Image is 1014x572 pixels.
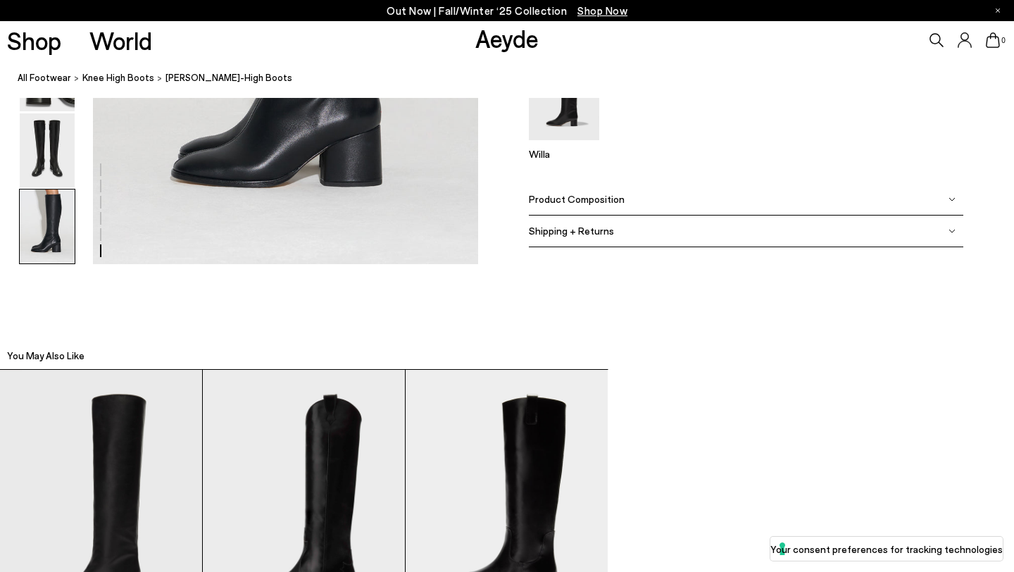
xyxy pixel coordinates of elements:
span: Shipping + Returns [529,225,614,237]
a: Willa Leather Over-Knee Boots Willa [529,130,599,160]
label: Your consent preferences for tracking technologies [770,542,1003,557]
a: World [89,28,152,53]
span: Navigate to /collections/new-in [577,4,627,17]
span: 0 [1000,37,1007,44]
h2: You May Also Like [7,349,84,363]
p: Willa [529,148,599,160]
span: [PERSON_NAME]-High Boots [165,70,292,85]
p: Out Now | Fall/Winter ‘25 Collection [387,2,627,20]
span: knee high boots [82,72,154,83]
nav: breadcrumb [18,59,1014,98]
span: Product Composition [529,193,625,205]
img: Alina Knee-High Boots - Image 5 [20,113,75,187]
a: Shop [7,28,61,53]
button: Your consent preferences for tracking technologies [770,537,1003,561]
a: Aeyde [475,23,539,53]
a: knee high boots [82,70,154,85]
a: All Footwear [18,70,71,85]
img: svg%3E [949,228,956,235]
img: svg%3E [949,196,956,203]
img: Alina Knee-High Boots - Image 6 [20,189,75,263]
a: 0 [986,32,1000,48]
